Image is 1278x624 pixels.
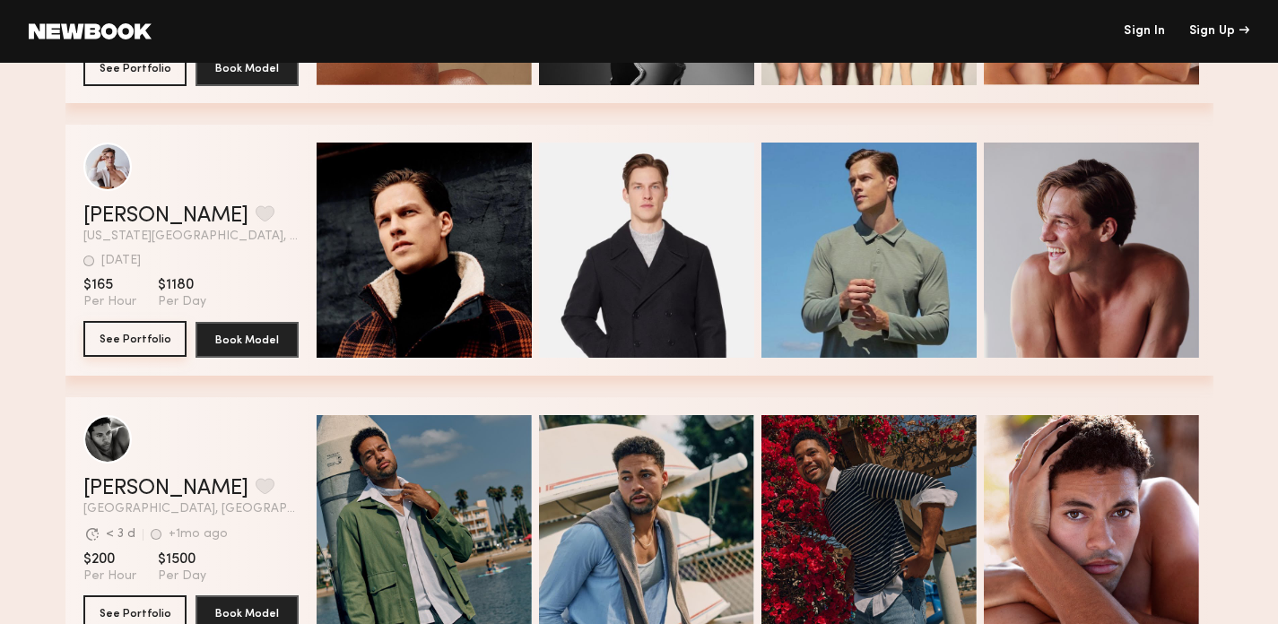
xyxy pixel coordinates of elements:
button: Book Model [196,322,299,358]
span: $165 [83,276,136,294]
a: [PERSON_NAME] [83,478,248,499]
span: Per Hour [83,294,136,310]
span: [US_STATE][GEOGRAPHIC_DATA], [GEOGRAPHIC_DATA] [83,230,299,243]
div: Sign Up [1189,25,1249,38]
span: Per Day [158,568,206,585]
span: Per Hour [83,568,136,585]
button: Book Model [196,50,299,86]
span: Per Day [158,294,206,310]
a: See Portfolio [83,322,187,358]
span: $200 [83,550,136,568]
a: Sign In [1124,25,1165,38]
button: See Portfolio [83,50,187,86]
span: $1180 [158,276,206,294]
div: < 3 d [106,528,135,541]
button: See Portfolio [83,321,187,357]
div: [DATE] [101,255,141,267]
a: [PERSON_NAME] [83,205,248,227]
span: $1500 [158,550,206,568]
span: [GEOGRAPHIC_DATA], [GEOGRAPHIC_DATA] [83,503,299,516]
div: +1mo ago [169,528,228,541]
